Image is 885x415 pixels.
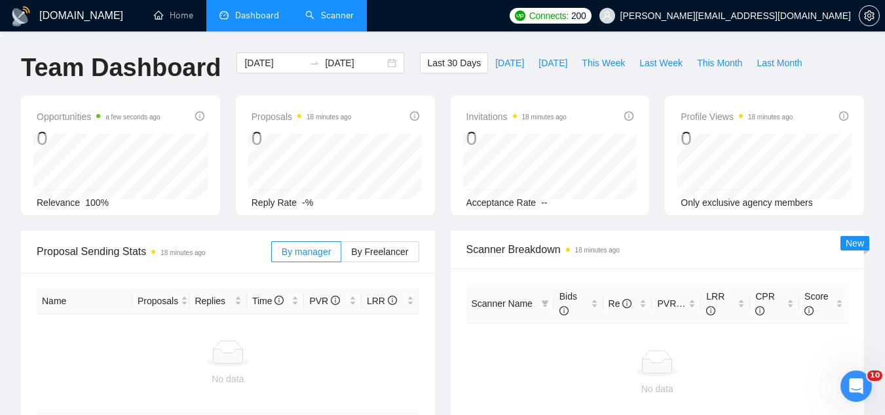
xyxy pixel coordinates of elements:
[622,299,631,308] span: info-circle
[252,197,297,208] span: Reply Rate
[559,291,577,316] span: Bids
[749,52,809,73] button: Last Month
[706,306,715,315] span: info-circle
[859,5,880,26] button: setting
[681,109,793,125] span: Profile Views
[472,382,844,396] div: No data
[252,109,352,125] span: Proposals
[748,113,793,121] time: 18 minutes ago
[559,306,569,315] span: info-circle
[309,58,320,68] span: to
[582,56,625,70] span: This Week
[42,372,414,386] div: No data
[351,247,408,257] span: By Freelancer
[37,288,132,314] th: Name
[427,56,481,70] span: Last 30 Days
[495,56,524,70] span: [DATE]
[420,52,488,73] button: Last 30 Days
[302,197,313,208] span: -%
[21,52,221,83] h1: Team Dashboard
[331,296,340,305] span: info-circle
[639,56,683,70] span: Last Week
[541,300,549,307] span: filter
[305,10,354,21] a: searchScanner
[859,10,880,21] a: setting
[538,56,567,70] span: [DATE]
[529,9,569,23] span: Connects:
[309,296,340,306] span: PVR
[195,294,232,308] span: Replies
[132,288,190,314] th: Proposals
[160,249,205,256] time: 18 minutes ago
[85,197,109,208] span: 100%
[244,56,304,70] input: Start date
[154,10,193,21] a: homeHome
[531,52,574,73] button: [DATE]
[571,9,586,23] span: 200
[859,10,879,21] span: setting
[690,52,749,73] button: This Month
[235,10,279,21] span: Dashboard
[472,298,533,309] span: Scanner Name
[309,58,320,68] span: swap-right
[307,113,351,121] time: 18 minutes ago
[804,291,829,316] span: Score
[515,10,525,21] img: upwork-logo.png
[624,111,633,121] span: info-circle
[466,109,567,125] span: Invitations
[609,298,632,309] span: Re
[138,294,178,308] span: Proposals
[755,306,764,315] span: info-circle
[846,238,864,248] span: New
[37,109,160,125] span: Opportunities
[37,126,160,151] div: 0
[538,294,552,313] span: filter
[195,111,204,121] span: info-circle
[189,288,247,314] th: Replies
[325,56,385,70] input: End date
[755,291,775,316] span: CPR
[575,247,620,254] time: 18 minutes ago
[867,370,882,381] span: 10
[541,197,547,208] span: --
[410,111,419,121] span: info-circle
[840,370,872,402] iframe: Intercom live chat
[697,56,742,70] span: This Month
[603,11,612,20] span: user
[219,10,229,20] span: dashboard
[466,126,567,151] div: 0
[10,6,31,27] img: logo
[367,296,397,306] span: LRR
[105,113,160,121] time: a few seconds ago
[657,298,688,309] span: PVR
[37,243,271,260] span: Proposal Sending Stats
[574,52,632,73] button: This Week
[681,197,813,208] span: Only exclusive agency members
[252,296,284,306] span: Time
[839,111,848,121] span: info-circle
[522,113,567,121] time: 18 minutes ago
[466,197,537,208] span: Acceptance Rate
[388,296,397,305] span: info-circle
[632,52,690,73] button: Last Week
[37,197,80,208] span: Relevance
[282,247,331,257] span: By manager
[681,126,793,151] div: 0
[804,306,814,315] span: info-circle
[757,56,802,70] span: Last Month
[706,291,725,316] span: LRR
[252,126,352,151] div: 0
[488,52,531,73] button: [DATE]
[466,241,849,258] span: Scanner Breakdown
[274,296,284,305] span: info-circle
